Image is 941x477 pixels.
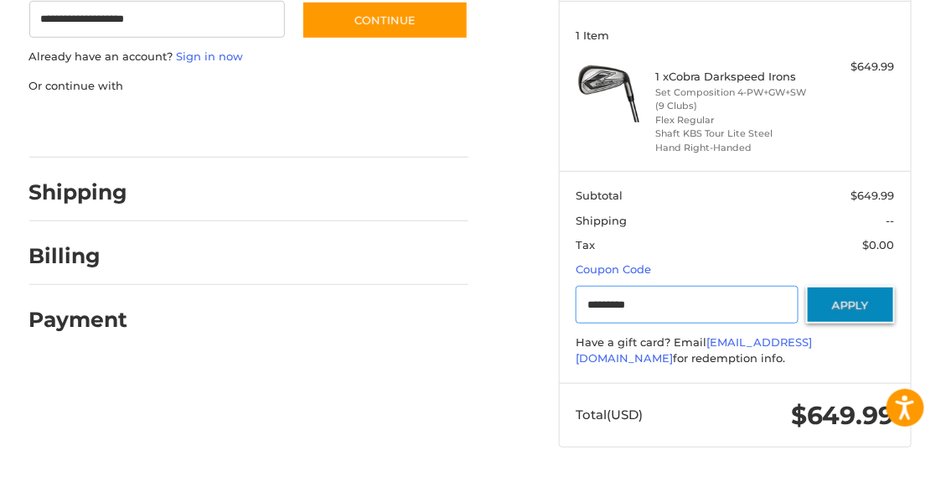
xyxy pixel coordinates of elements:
[655,127,810,141] li: Shaft KBS Tour Lite Steel
[576,214,627,227] span: Shipping
[166,111,292,141] iframe: PayPal-paylater
[806,286,895,324] button: Apply
[29,78,468,95] p: Or continue with
[815,59,895,75] div: $649.99
[576,334,895,367] div: Have a gift card? Email for redemption info.
[29,307,128,333] h2: Payment
[576,29,895,42] h3: 1 Item
[29,243,127,269] h2: Billing
[177,49,244,63] a: Sign in now
[851,189,895,202] span: $649.99
[655,113,810,127] li: Flex Regular
[655,141,810,155] li: Hand Right-Handed
[576,189,623,202] span: Subtotal
[23,111,149,141] iframe: PayPal-paypal
[863,238,895,251] span: $0.00
[308,111,433,141] iframe: PayPal-venmo
[576,238,595,251] span: Tax
[655,70,810,83] h4: 1 x Cobra Darkspeed Irons
[576,262,651,276] a: Coupon Code
[29,179,128,205] h2: Shipping
[29,49,468,65] p: Already have an account?
[887,214,895,227] span: --
[576,286,798,324] input: Gift Certificate or Coupon Code
[655,86,810,113] li: Set Composition 4-PW+GW+SW (9 Clubs)
[302,1,468,39] button: Continue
